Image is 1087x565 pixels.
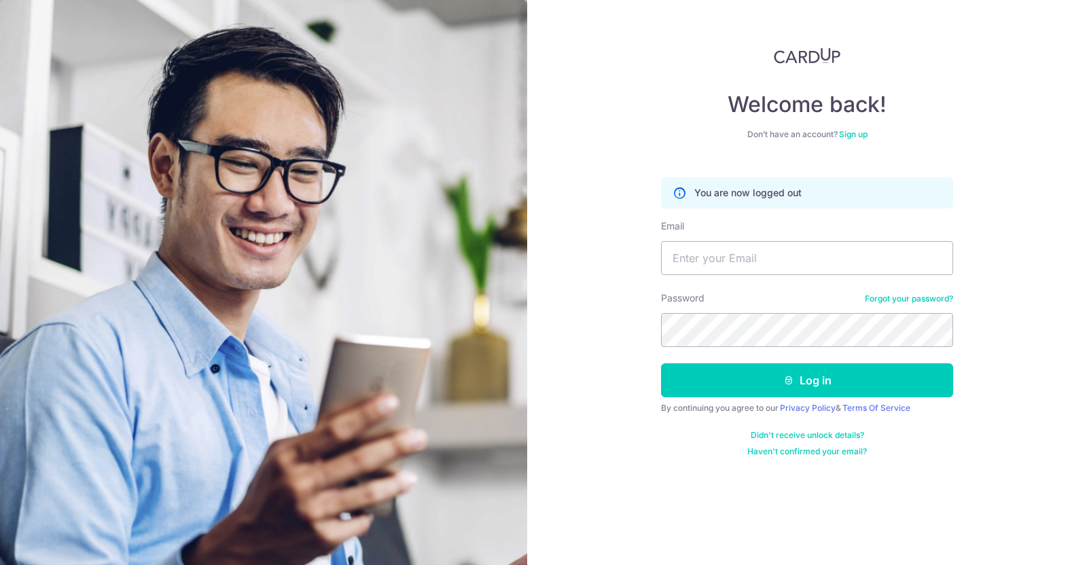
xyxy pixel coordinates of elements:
a: Sign up [839,129,868,139]
label: Password [661,291,705,305]
button: Log in [661,363,953,397]
div: Don’t have an account? [661,129,953,140]
img: CardUp Logo [774,48,840,64]
input: Enter your Email [661,241,953,275]
label: Email [661,219,684,233]
p: You are now logged out [694,186,802,200]
a: Didn't receive unlock details? [751,430,864,441]
a: Privacy Policy [780,403,836,413]
div: By continuing you agree to our & [661,403,953,414]
a: Terms Of Service [842,403,910,413]
h4: Welcome back! [661,91,953,118]
a: Forgot your password? [865,293,953,304]
a: Haven't confirmed your email? [747,446,867,457]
